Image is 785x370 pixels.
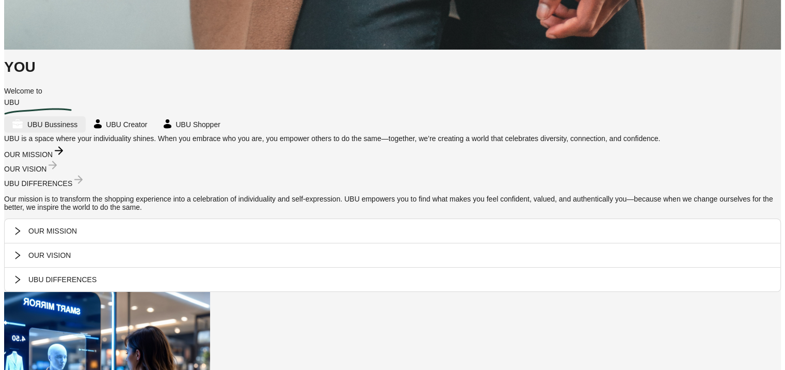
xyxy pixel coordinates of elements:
img: StraightArrows [46,159,57,172]
span: UBU DIFFERENCES [28,274,772,285]
img: img-under [4,108,72,115]
button: UBU Creator [86,116,155,133]
span: OUR MISSION [4,150,53,159]
span: collapsed [13,251,22,260]
span: OUR VISION [28,250,772,261]
img: StraightArrows [72,173,83,186]
img: svg%3e [12,119,23,129]
span: UBU Shopper [175,119,220,130]
span: collapsed [13,226,22,236]
button: UBU Bussiness [4,116,86,133]
span: collapsed [13,275,22,284]
span: UBU DIFFERENCES [4,179,72,188]
p: Our mission is to transform the shopping experience into a celebration of individuality and self-... [4,195,781,211]
span: UBU [4,98,20,106]
span: UBU Creator [106,119,147,130]
img: svg%3e [94,119,102,129]
span: OUR MISSION [28,225,772,237]
span: UBU is a space where your individuality shines. When you embrace who you are, you empower others ... [4,134,660,143]
span: OUR VISION [4,165,46,173]
img: StraightArrows [53,144,65,157]
div: OUR MISSION [5,219,780,243]
h1: YOU [4,59,781,75]
div: UBU DIFFERENCES [5,268,780,291]
button: UBU Shopper [155,116,228,133]
img: svg%3e [164,119,171,129]
span: UBU Bussiness [27,119,77,130]
span: Welcome to [4,87,42,95]
div: OUR VISION [5,243,780,267]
